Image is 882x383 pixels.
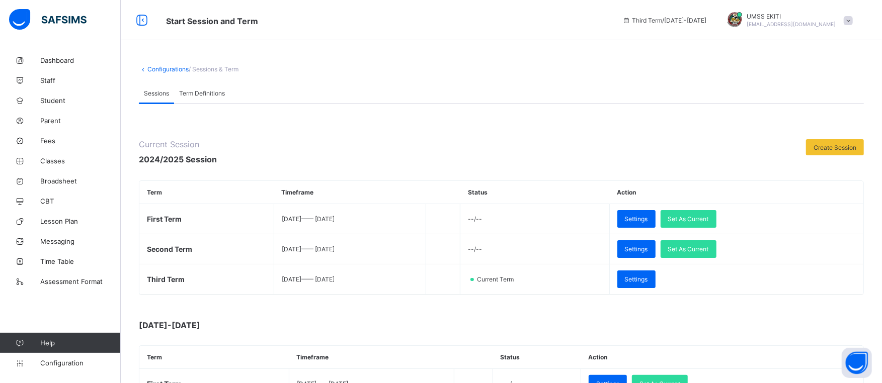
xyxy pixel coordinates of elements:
[147,275,185,283] span: Third Term
[274,181,426,204] th: Timeframe
[40,339,120,347] span: Help
[40,257,121,265] span: Time Table
[40,56,121,64] span: Dashboard
[179,89,225,97] span: Term Definitions
[668,215,709,223] span: Set As Current
[40,157,121,165] span: Classes
[144,89,169,97] span: Sessions
[9,9,87,30] img: safsims
[40,237,121,245] span: Messaging
[476,275,520,283] span: Current Term
[460,204,609,234] td: --/--
[166,16,258,26] span: Start Session and Term
[40,117,121,125] span: Parent
[147,215,182,223] span: First Term
[282,275,335,283] span: [DATE] —— [DATE]
[622,17,707,24] span: session/term information
[625,215,648,223] span: Settings
[139,139,217,149] span: Current Session
[139,154,217,164] span: 2024/2025 Session
[147,245,192,253] span: Second Term
[625,275,648,283] span: Settings
[493,346,581,369] th: Status
[814,144,856,151] span: Create Session
[581,346,863,369] th: Action
[139,320,340,330] span: [DATE]-[DATE]
[668,245,709,253] span: Set As Current
[189,65,238,73] span: / Sessions & Term
[139,181,274,204] th: Term
[40,76,121,84] span: Staff
[40,97,121,105] span: Student
[40,197,121,205] span: CBT
[40,177,121,185] span: Broadsheet
[625,245,648,253] span: Settings
[40,137,121,145] span: Fees
[842,348,872,378] button: Open asap
[147,65,189,73] a: Configurations
[289,346,454,369] th: Timeframe
[717,12,858,29] div: UMSSEKITI
[460,181,609,204] th: Status
[139,346,289,369] th: Term
[460,234,609,264] td: --/--
[747,21,836,27] span: [EMAIL_ADDRESS][DOMAIN_NAME]
[40,359,120,367] span: Configuration
[40,217,121,225] span: Lesson Plan
[609,181,863,204] th: Action
[747,13,836,20] span: UMSS EKITI
[282,245,335,253] span: [DATE] —— [DATE]
[282,215,335,223] span: [DATE] —— [DATE]
[40,277,121,285] span: Assessment Format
